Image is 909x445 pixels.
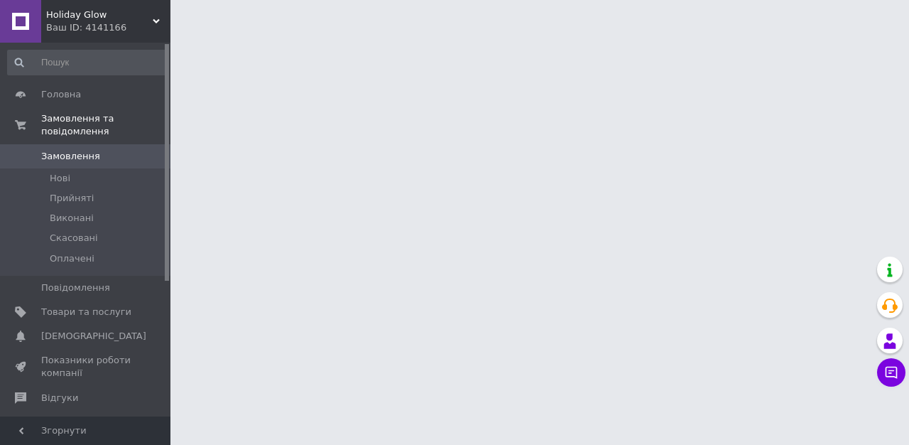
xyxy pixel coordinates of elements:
[50,172,70,185] span: Нові
[41,88,81,101] span: Головна
[41,416,80,429] span: Покупці
[877,358,905,387] button: Чат з покупцем
[46,21,170,34] div: Ваш ID: 4141166
[41,150,100,163] span: Замовлення
[50,252,94,265] span: Оплачені
[41,354,131,380] span: Показники роботи компанії
[46,9,153,21] span: Holiday Glow
[41,112,170,138] span: Замовлення та повідомлення
[41,306,131,318] span: Товари та послуги
[41,282,110,294] span: Повідомлення
[50,192,94,205] span: Прийняті
[7,50,168,75] input: Пошук
[50,232,98,245] span: Скасовані
[41,330,146,343] span: [DEMOGRAPHIC_DATA]
[50,212,94,225] span: Виконані
[41,392,78,404] span: Відгуки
